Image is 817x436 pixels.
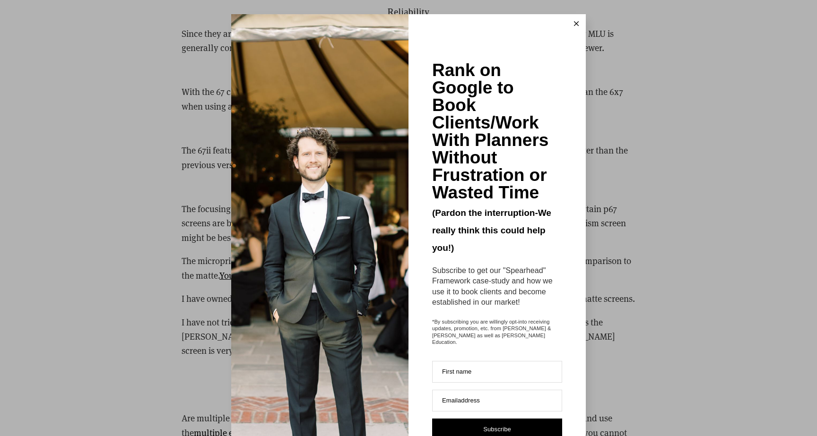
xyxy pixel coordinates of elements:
[432,208,551,253] span: (Pardon the interruption-We really think this could help you!)
[432,318,562,345] span: *By subscribing you are willingly opt-into receiving updates, promotion, etc. from [PERSON_NAME] ...
[483,426,511,433] span: Subscribe
[432,61,562,201] div: Rank on Google to Book Clients/Work With Planners Without Frustration or Wasted Time
[432,265,562,308] div: Subscribe to get our "Spearhead" Framework case-study and how we use it to book clients and becom...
